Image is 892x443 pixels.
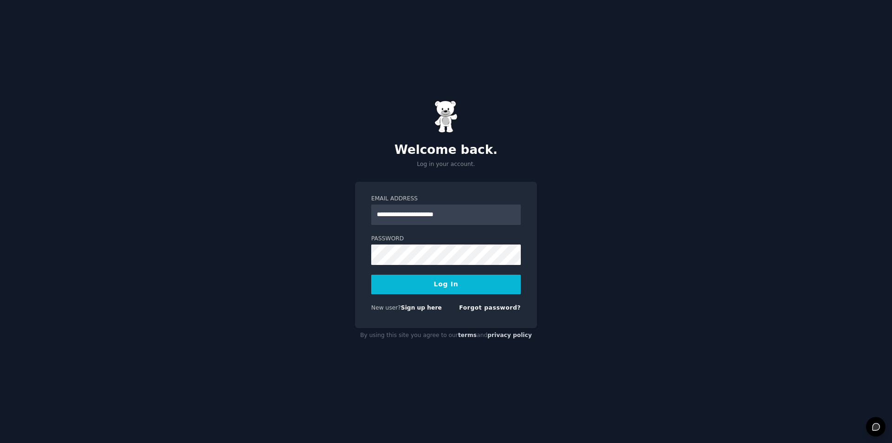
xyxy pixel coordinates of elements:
[459,304,521,311] a: Forgot password?
[371,304,401,311] span: New user?
[355,143,537,158] h2: Welcome back.
[371,275,521,294] button: Log In
[434,100,458,133] img: Gummy Bear
[355,160,537,169] p: Log in your account.
[371,235,521,243] label: Password
[487,332,532,338] a: privacy policy
[355,328,537,343] div: By using this site you agree to our and
[401,304,442,311] a: Sign up here
[371,195,521,203] label: Email Address
[458,332,477,338] a: terms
